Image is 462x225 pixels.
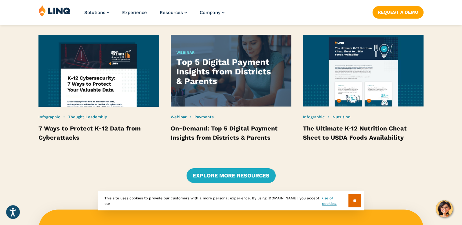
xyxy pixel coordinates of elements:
[303,125,407,141] a: The Ultimate K‑12 Nutrition Cheat Sheet to USDA Foods Availability
[195,115,214,119] a: Payments
[84,10,105,15] span: Solutions
[200,10,224,15] a: Company
[38,35,159,107] img: Cyber Security Handout Thumbnail
[171,115,187,119] a: Webinar
[38,5,71,16] img: LINQ | K‑12 Software
[68,115,107,119] a: Thought Leadership
[98,191,364,210] div: This site uses cookies to provide our customers with a more personal experience. By using [DOMAIN...
[38,115,60,119] a: Infographic
[186,168,275,183] a: Explore More Resources
[84,5,224,25] nav: Primary Navigation
[160,10,183,15] span: Resources
[373,5,424,18] nav: Button Navigation
[303,115,325,119] a: Infographic
[38,114,159,120] div: •
[322,195,348,206] a: use of cookies.
[303,114,424,120] div: •
[160,10,187,15] a: Resources
[38,125,141,141] a: 7 Ways to Protect K-12 Data from Cyberattacks
[303,35,424,107] img: Ultimate K‑12 Nutrition cheat sheet to USDA Foods Availability
[436,200,453,217] button: Hello, have a question? Let’s chat.
[122,10,147,15] a: Experience
[165,31,297,110] img: 2024 Payments Report Webinar
[333,115,351,119] a: Nutrition
[200,10,220,15] span: Company
[171,125,278,141] a: On-Demand: Top 5 Digital Payment Insights from Districts & Parents
[84,10,109,15] a: Solutions
[171,114,291,120] div: •
[373,6,424,18] a: Request a Demo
